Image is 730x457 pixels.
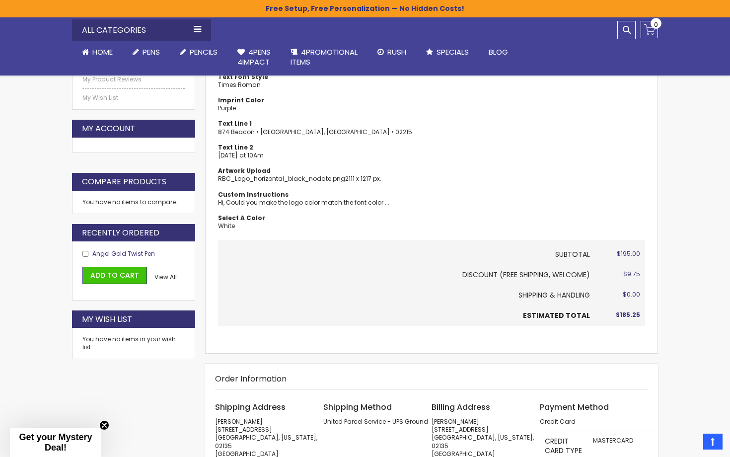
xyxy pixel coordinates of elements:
[227,41,281,74] a: 4Pens4impact
[92,47,113,57] span: Home
[616,310,640,319] span: $185.25
[540,401,609,413] span: Payment Method
[215,401,286,413] span: Shipping Address
[641,21,658,38] a: 0
[218,152,433,159] dd: [DATE] at 10Am
[218,285,595,305] th: Shipping & Handling
[82,335,185,351] div: You have no items in your wish list.
[82,267,147,284] button: Add to Cart
[82,228,159,238] strong: Recently Ordered
[438,28,502,240] td: [PERSON_NAME]
[19,432,92,453] span: Get your Mystery Deal!
[218,265,595,285] th: Discount (FREE SHIPPING, welcome)
[654,20,658,29] span: 0
[703,434,723,450] a: Top
[218,96,433,104] dt: Imprint Color
[218,81,433,89] dd: Times Roman
[416,41,479,63] a: Specials
[479,41,518,63] a: Blog
[218,128,433,136] dd: 874 Beacon • [GEOGRAPHIC_DATA], [GEOGRAPHIC_DATA] • 02215
[620,270,640,278] span: -$9.75
[218,167,433,175] dt: Artwork Upload
[291,47,358,67] span: 4PROMOTIONAL ITEMS
[170,41,227,63] a: Pencils
[72,19,211,41] div: All Categories
[323,401,392,413] span: Shipping Method
[489,47,508,57] span: Blog
[82,76,185,83] a: My Product Reviews
[218,199,433,207] dd: Hi, Could you make the logo color match the font color ...
[72,191,195,214] div: You have no items to compare.
[218,104,433,112] dd: Purple
[82,176,166,187] strong: Compare Products
[72,41,123,63] a: Home
[432,401,490,413] span: Billing Address
[82,123,135,134] strong: My Account
[623,290,640,299] span: $0.00
[218,174,345,183] a: RBC_Logo_horizontal_black_nodate.png
[218,175,433,183] dd: 2111 x 1217 px.
[90,270,139,280] span: Add to Cart
[437,47,469,57] span: Specials
[218,222,433,230] dd: White
[237,47,271,67] span: 4Pens 4impact
[154,273,177,281] a: View All
[215,373,287,384] strong: Order Information
[218,73,433,81] dt: Text Font Style
[82,314,132,325] strong: My Wish List
[218,144,433,152] dt: Text Line 2
[123,41,170,63] a: Pens
[617,249,640,258] span: $195.00
[92,249,155,258] a: Angel Gold Twist Pen
[323,418,432,426] div: United Parcel Service - UPS Ground
[523,310,590,320] strong: Estimated Total
[82,94,185,102] a: My Wish List
[218,191,433,199] dt: Custom Instructions
[218,120,433,128] dt: Text Line 1
[367,41,416,63] a: Rush
[540,418,648,426] dt: Credit Card
[190,47,218,57] span: Pencils
[218,240,595,265] th: Subtotal
[143,47,160,57] span: Pens
[281,41,367,74] a: 4PROMOTIONALITEMS
[387,47,406,57] span: Rush
[218,214,433,222] dt: Select A Color
[10,428,101,457] div: Get your Mystery Deal!Close teaser
[99,420,109,430] button: Close teaser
